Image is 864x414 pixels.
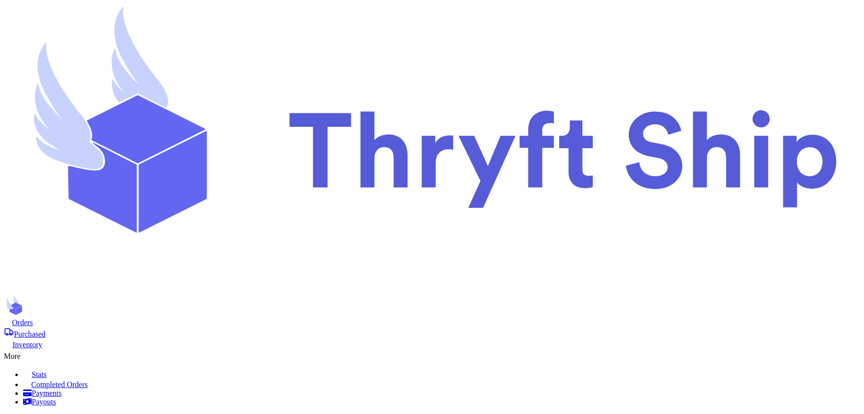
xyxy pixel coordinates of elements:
a: Purchased [4,327,860,339]
a: Payouts [23,398,860,406]
a: Completed Orders [23,379,860,389]
a: Orders [4,317,860,327]
a: Stats [23,368,860,379]
a: Inventory [4,339,860,349]
div: More [4,349,860,361]
a: Payments [23,389,860,398]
